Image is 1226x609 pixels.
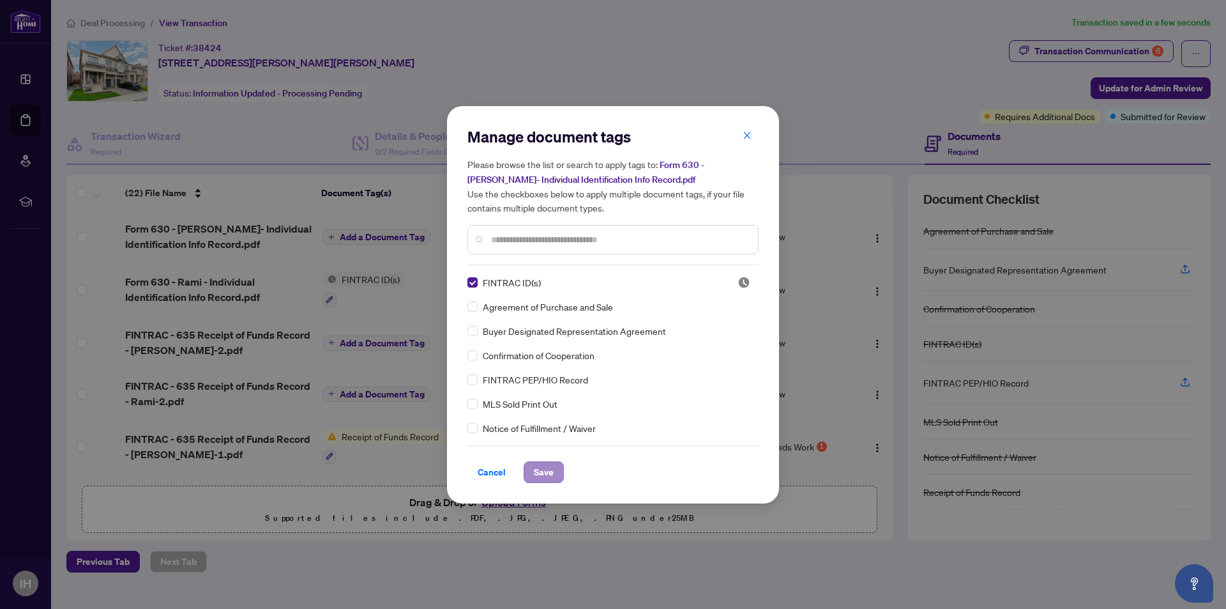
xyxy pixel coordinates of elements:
[534,462,554,482] span: Save
[483,421,596,435] span: Notice of Fulfillment / Waiver
[467,159,704,185] span: Form 630 - [PERSON_NAME]- Individual Identification Info Record.pdf
[483,275,541,289] span: FINTRAC ID(s)
[478,462,506,482] span: Cancel
[467,461,516,483] button: Cancel
[483,348,594,362] span: Confirmation of Cooperation
[743,131,752,140] span: close
[483,300,613,314] span: Agreement of Purchase and Sale
[1175,564,1213,603] button: Open asap
[738,276,750,289] span: Pending Review
[483,324,666,338] span: Buyer Designated Representation Agreement
[483,397,557,411] span: MLS Sold Print Out
[738,276,750,289] img: status
[467,157,759,215] h5: Please browse the list or search to apply tags to: Use the checkboxes below to apply multiple doc...
[524,461,564,483] button: Save
[467,127,759,147] h2: Manage document tags
[483,373,588,387] span: FINTRAC PEP/HIO Record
